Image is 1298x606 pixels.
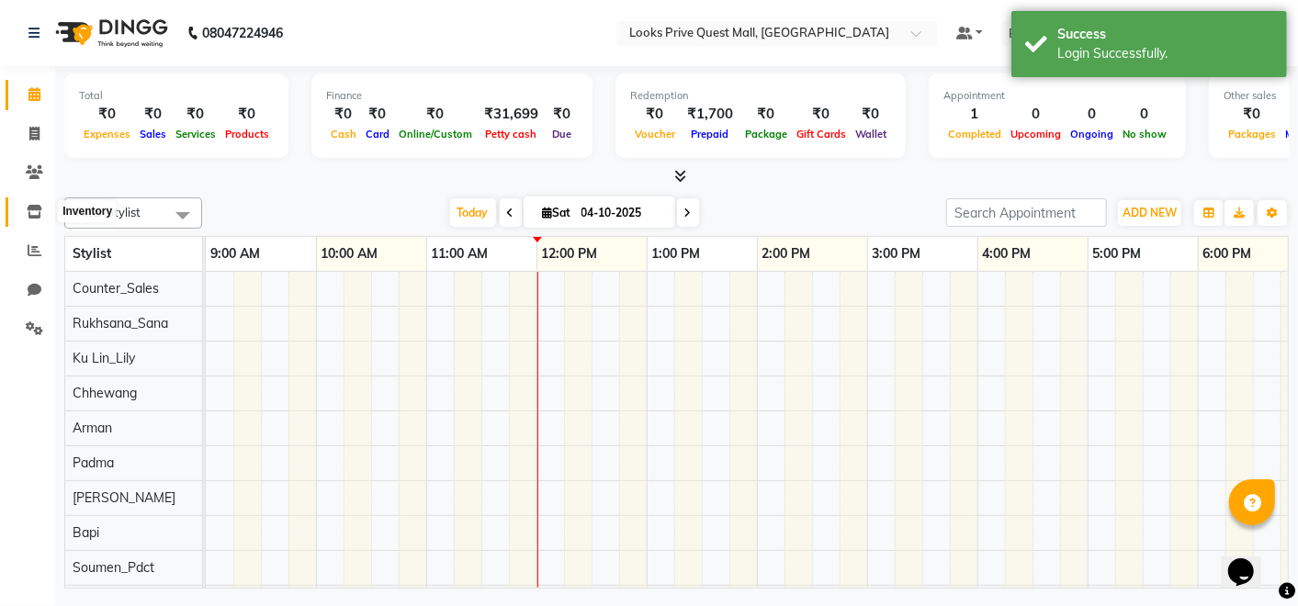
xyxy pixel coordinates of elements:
[740,104,792,125] div: ₹0
[79,88,274,104] div: Total
[79,104,135,125] div: ₹0
[630,128,680,140] span: Voucher
[1224,128,1281,140] span: Packages
[1006,128,1066,140] span: Upcoming
[851,128,891,140] span: Wallet
[73,385,137,401] span: Chhewang
[792,104,851,125] div: ₹0
[135,104,171,125] div: ₹0
[58,201,117,223] div: Inventory
[361,128,394,140] span: Card
[73,315,168,331] span: Rukhsana_Sana
[547,128,576,140] span: Due
[73,489,175,506] span: [PERSON_NAME]
[758,241,816,267] a: 2:00 PM
[361,104,394,125] div: ₹0
[1221,533,1280,588] iframe: chat widget
[220,104,274,125] div: ₹0
[135,128,171,140] span: Sales
[546,104,578,125] div: ₹0
[1089,241,1146,267] a: 5:00 PM
[202,7,283,59] b: 08047224946
[1224,104,1281,125] div: ₹0
[394,128,477,140] span: Online/Custom
[79,128,135,140] span: Expenses
[792,128,851,140] span: Gift Cards
[648,241,705,267] a: 1:00 PM
[73,524,99,541] span: Bapi
[1057,25,1273,44] div: Success
[1066,104,1118,125] div: 0
[630,88,891,104] div: Redemption
[481,128,542,140] span: Petty cash
[477,104,546,125] div: ₹31,699
[943,104,1006,125] div: 1
[317,241,383,267] a: 10:00 AM
[943,88,1171,104] div: Appointment
[1118,128,1171,140] span: No show
[171,128,220,140] span: Services
[680,104,740,125] div: ₹1,700
[73,559,154,576] span: Soumen_Pdct
[171,104,220,125] div: ₹0
[73,280,159,297] span: Counter_Sales
[73,350,135,366] span: Ku Lin_Lily
[1123,206,1177,219] span: ADD NEW
[1066,128,1118,140] span: Ongoing
[1118,200,1181,226] button: ADD NEW
[73,245,111,262] span: Stylist
[427,241,493,267] a: 11:00 AM
[326,128,361,140] span: Cash
[450,198,496,227] span: Today
[538,206,576,219] span: Sat
[740,128,792,140] span: Package
[1199,241,1257,267] a: 6:00 PM
[394,104,477,125] div: ₹0
[1006,104,1066,125] div: 0
[326,88,578,104] div: Finance
[978,241,1036,267] a: 4:00 PM
[73,420,112,436] span: Arman
[943,128,1006,140] span: Completed
[220,128,274,140] span: Products
[946,198,1107,227] input: Search Appointment
[868,241,926,267] a: 3:00 PM
[537,241,603,267] a: 12:00 PM
[687,128,734,140] span: Prepaid
[326,104,361,125] div: ₹0
[576,199,668,227] input: 2025-10-04
[1057,44,1273,63] div: Login Successfully.
[73,454,114,471] span: Padma
[1118,104,1171,125] div: 0
[851,104,891,125] div: ₹0
[206,241,265,267] a: 9:00 AM
[47,7,173,59] img: logo
[630,104,680,125] div: ₹0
